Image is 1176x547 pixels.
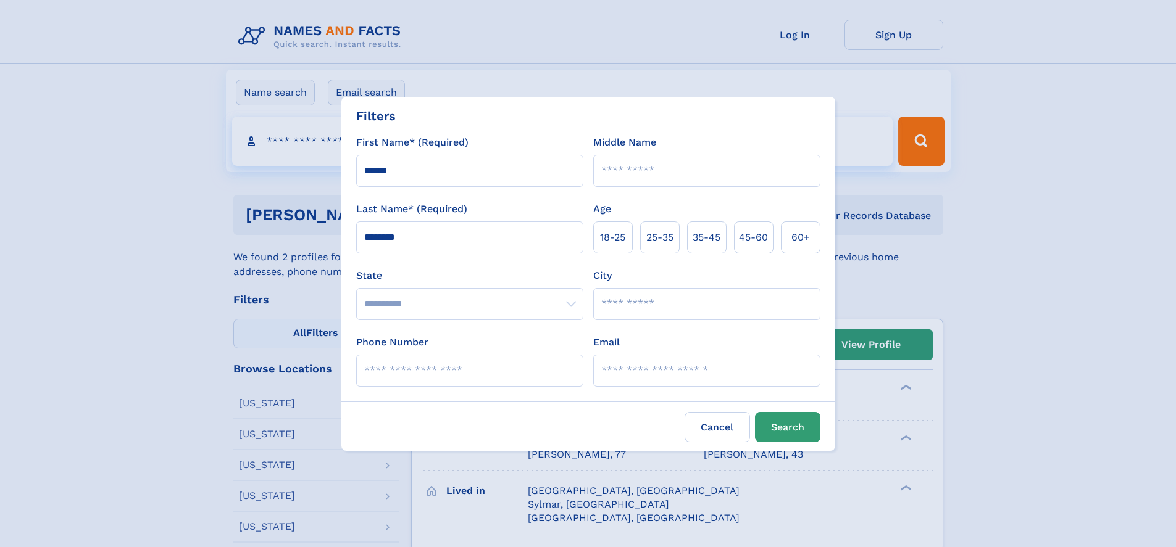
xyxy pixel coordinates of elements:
span: 35‑45 [693,230,720,245]
label: State [356,268,583,283]
div: Filters [356,107,396,125]
label: Phone Number [356,335,428,350]
span: 25‑35 [646,230,673,245]
label: Cancel [685,412,750,442]
label: First Name* (Required) [356,135,469,150]
button: Search [755,412,820,442]
label: Email [593,335,620,350]
span: 45‑60 [739,230,768,245]
span: 18‑25 [600,230,625,245]
label: Last Name* (Required) [356,202,467,216]
label: Middle Name [593,135,656,150]
span: 60+ [791,230,810,245]
label: City [593,268,612,283]
label: Age [593,202,611,216]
